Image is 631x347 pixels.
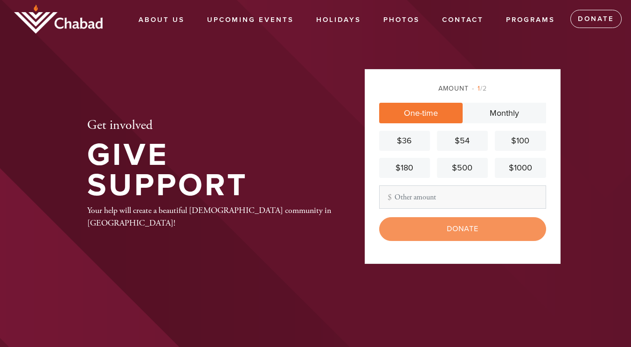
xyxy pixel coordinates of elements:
h2: Get involved [87,118,334,134]
div: $100 [499,135,542,147]
div: Amount [379,84,546,93]
div: $1000 [499,162,542,174]
a: Programs [499,11,562,29]
span: /2 [472,85,487,92]
img: logo_half.png [14,5,103,34]
a: $500 [437,158,488,178]
a: Contact [435,11,491,29]
a: Upcoming Events [200,11,301,29]
a: $36 [379,131,430,151]
a: $1000 [495,158,546,178]
h1: Give Support [87,140,334,200]
span: 1 [478,85,480,92]
a: $100 [495,131,546,151]
div: $54 [441,135,484,147]
a: About Us [132,11,192,29]
input: Other amount [379,185,546,209]
a: Monthly [463,103,546,123]
a: $180 [379,158,430,178]
a: Photos [376,11,427,29]
a: $54 [437,131,488,151]
div: Your help will create a beautiful [DEMOGRAPHIC_DATA] community in [GEOGRAPHIC_DATA]! [87,204,334,229]
div: $500 [441,162,484,174]
div: $36 [383,135,426,147]
a: One-time [379,103,463,123]
div: $180 [383,162,426,174]
a: Holidays [309,11,368,29]
a: Donate [570,10,622,28]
